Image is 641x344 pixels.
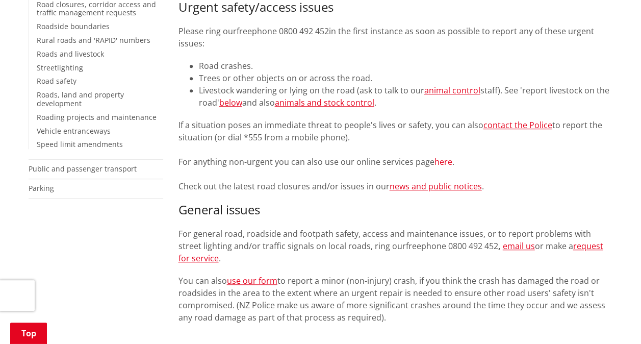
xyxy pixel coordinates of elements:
[199,84,613,109] li: Livestock wandering or lying on the road (ask to talk to our staff). See 'report livestock on the...
[483,119,552,131] a: contact the Police
[10,323,47,344] a: Top
[503,240,535,252] a: email us
[199,72,613,84] li: Trees or other objects on or across the road.
[434,156,452,167] a: here
[482,181,484,192] span: .
[178,240,603,264] a: request for service
[178,26,594,49] span: in the first instance as soon as possible to report any of these urgent issues:
[178,228,613,264] p: freephone 0800 492 452
[219,97,242,108] a: below
[275,97,374,108] a: animals and stock control
[37,90,124,108] a: Roads, land and property development
[178,228,591,252] span: For general road, roadside and footpath safety, access and maintenance issues, or to report probl...
[219,253,221,264] span: .
[29,164,137,174] a: Public and passenger transport
[199,60,253,71] span: Road crashes.
[37,139,123,149] a: Speed limit amendments
[178,25,613,50] p: freephone 0800 492 452
[37,21,110,31] a: Roadside boundaries
[178,26,237,37] span: Please ring our
[424,85,480,96] a: animal control
[178,201,260,218] span: General issues
[227,275,277,286] a: use our form
[37,35,150,45] a: Rural roads and 'RAPID' numbers
[535,240,553,252] span: or m
[498,240,501,252] strong: ,
[37,63,83,72] a: Streetlighting
[37,49,104,59] a: Roads and livestock
[37,112,157,122] a: Roading projects and maintenance
[534,119,552,131] span: olice
[178,275,227,286] span: You can also
[178,275,605,323] span: to report a minor (non-injury) crash, if you think the crash has damaged the road or roadsides in...
[29,183,54,193] a: Parking
[594,301,631,338] iframe: Messenger Launcher
[37,126,111,136] a: Vehicle entranceways
[390,181,482,192] a: news and public notices
[37,76,76,86] a: Road safety
[178,119,613,192] p: If a situation poses an immediate threat to people's lives or safety, you can also
[553,240,573,252] span: ake a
